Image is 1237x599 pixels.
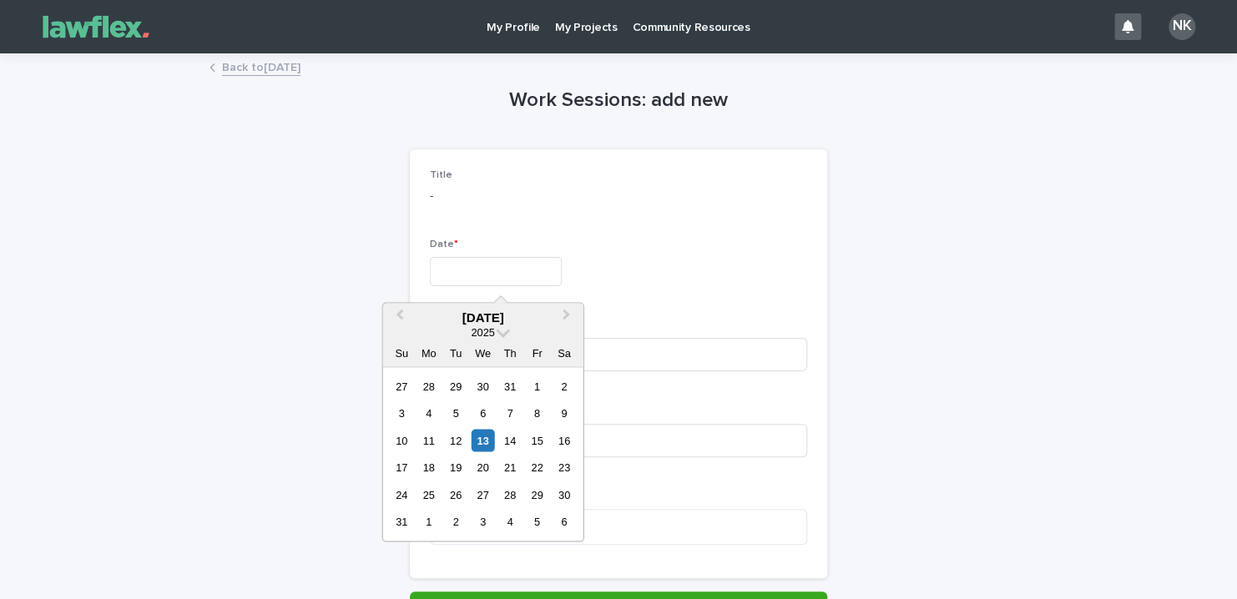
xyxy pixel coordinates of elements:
h1: Work Sessions: add new [410,88,827,113]
div: Choose Wednesday, August 6th, 2025 [472,402,494,425]
div: Choose Monday, August 11th, 2025 [417,429,440,451]
div: Mo [417,342,440,365]
div: Choose Friday, August 1st, 2025 [526,375,548,397]
div: Choose Friday, September 5th, 2025 [526,511,548,533]
div: Choose Monday, August 4th, 2025 [417,402,440,425]
p: - [430,188,807,205]
div: Choose Thursday, August 14th, 2025 [498,429,521,451]
div: We [472,342,494,365]
div: Choose Sunday, August 10th, 2025 [391,429,413,451]
div: Choose Tuesday, September 2nd, 2025 [445,511,467,533]
div: Choose Friday, August 8th, 2025 [526,402,548,425]
div: Choose Monday, August 25th, 2025 [417,483,440,506]
div: Choose Monday, September 1st, 2025 [417,511,440,533]
div: Choose Sunday, August 17th, 2025 [391,456,413,479]
div: Choose Thursday, August 7th, 2025 [498,402,521,425]
button: Previous Month [385,305,411,331]
button: Next Month [555,305,582,331]
img: Gnvw4qrBSHOAfo8VMhG6 [33,10,159,43]
div: Choose Saturday, August 30th, 2025 [553,483,575,506]
div: Choose Wednesday, July 30th, 2025 [472,375,494,397]
span: 2025 [471,326,494,339]
div: Sa [553,342,575,365]
div: [DATE] [383,310,583,325]
div: Fr [526,342,548,365]
div: Choose Thursday, September 4th, 2025 [498,511,521,533]
div: Choose Monday, August 18th, 2025 [417,456,440,479]
span: Date [430,239,458,249]
div: Th [498,342,521,365]
div: Choose Tuesday, August 26th, 2025 [445,483,467,506]
div: Choose Monday, July 28th, 2025 [417,375,440,397]
div: Choose Tuesday, August 5th, 2025 [445,402,467,425]
div: Choose Thursday, August 21st, 2025 [498,456,521,479]
div: NK [1169,13,1195,40]
div: Choose Wednesday, August 13th, 2025 [472,429,494,451]
div: Choose Wednesday, September 3rd, 2025 [472,511,494,533]
div: Choose Wednesday, August 27th, 2025 [472,483,494,506]
span: Title [430,170,452,180]
div: Choose Saturday, September 6th, 2025 [553,511,575,533]
div: Choose Sunday, August 24th, 2025 [391,483,413,506]
div: Choose Saturday, August 16th, 2025 [553,429,575,451]
div: Choose Tuesday, August 12th, 2025 [445,429,467,451]
div: Choose Saturday, August 23rd, 2025 [553,456,575,479]
div: Choose Sunday, August 31st, 2025 [391,511,413,533]
div: Choose Thursday, August 28th, 2025 [498,483,521,506]
div: Choose Friday, August 15th, 2025 [526,429,548,451]
div: Su [391,342,413,365]
div: Tu [445,342,467,365]
div: month 2025-08 [388,373,578,536]
div: Choose Friday, August 29th, 2025 [526,483,548,506]
div: Choose Friday, August 22nd, 2025 [526,456,548,479]
div: Choose Saturday, August 9th, 2025 [553,402,575,425]
div: Choose Sunday, July 27th, 2025 [391,375,413,397]
div: Choose Sunday, August 3rd, 2025 [391,402,413,425]
div: Choose Tuesday, August 19th, 2025 [445,456,467,479]
div: Choose Tuesday, July 29th, 2025 [445,375,467,397]
div: Choose Wednesday, August 20th, 2025 [472,456,494,479]
div: Choose Saturday, August 2nd, 2025 [553,375,575,397]
div: Choose Thursday, July 31st, 2025 [498,375,521,397]
a: Back to[DATE] [222,57,300,76]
